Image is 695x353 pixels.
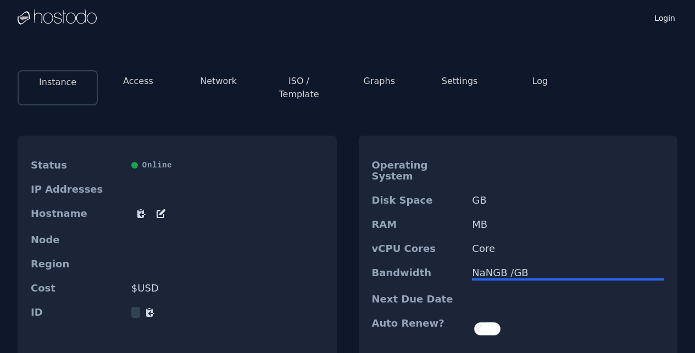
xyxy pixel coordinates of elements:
[372,160,464,182] dt: Operating System
[652,10,677,24] a: Login
[31,184,123,195] dt: IP Addresses
[372,219,464,230] dt: RAM
[268,75,330,101] button: ISO / Template
[372,318,464,340] dt: Auto Renew?
[31,234,123,245] dt: Node
[200,75,237,88] button: Network
[31,307,123,318] dt: ID
[372,195,464,206] dt: Disk Space
[123,75,153,88] button: Access
[472,195,664,206] dd: GB
[532,75,548,88] button: Log
[39,76,76,89] button: Instance
[131,283,324,294] dd: $ USD
[364,75,395,88] button: Graphs
[18,9,97,26] img: Logo
[472,219,664,230] dd: MB
[31,283,123,294] dt: Cost
[31,208,123,221] dt: Hostname
[372,294,464,305] dt: Next Due Date
[442,75,478,88] button: Settings
[31,160,123,171] dt: Status
[372,267,464,281] dt: Bandwidth
[372,243,464,254] dt: vCPU Cores
[472,267,664,278] div: NaN GB / GB
[31,259,123,270] dt: Region
[472,243,664,254] dd: Core
[131,160,324,171] div: Online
